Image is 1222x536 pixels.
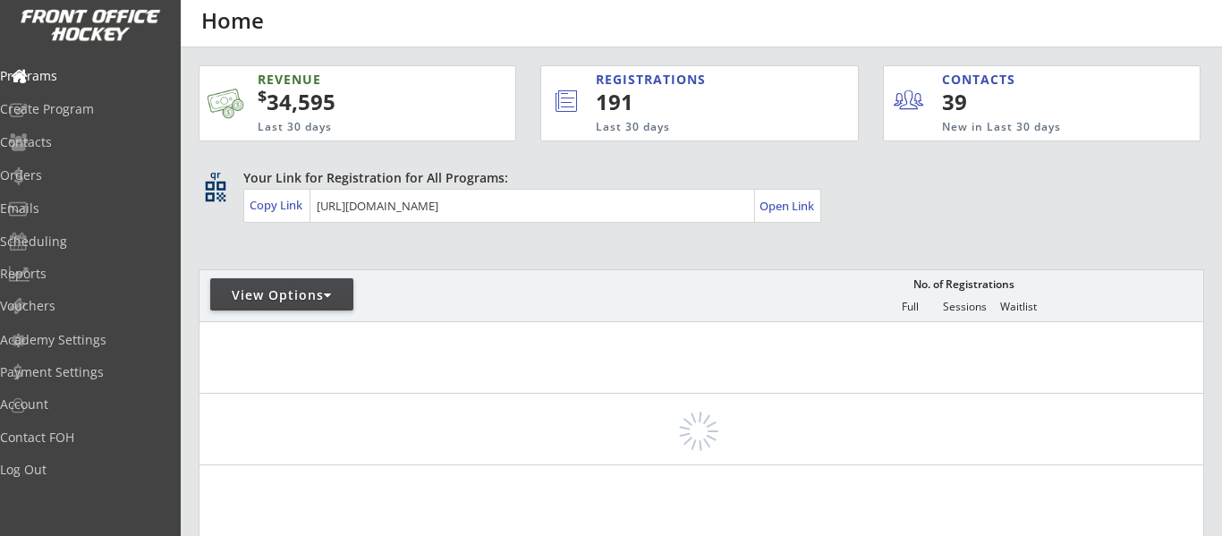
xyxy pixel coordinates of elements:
sup: $ [258,85,267,106]
div: 39 [942,87,1052,117]
div: REGISTRATIONS [596,71,779,89]
div: Waitlist [991,301,1045,313]
div: Full [883,301,937,313]
div: CONTACTS [942,71,1023,89]
div: Sessions [938,301,991,313]
div: Last 30 days [596,120,784,135]
div: Copy Link [250,197,306,213]
div: New in Last 30 days [942,120,1116,135]
div: Last 30 days [258,120,436,135]
div: Open Link [760,199,816,214]
div: REVENUE [258,71,436,89]
div: No. of Registrations [908,278,1019,291]
div: Your Link for Registration for All Programs: [243,169,1149,187]
button: qr_code [202,178,229,205]
div: 34,595 [258,87,459,117]
div: 191 [596,87,797,117]
div: View Options [210,286,353,304]
a: Open Link [760,193,816,218]
div: qr [204,169,225,181]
